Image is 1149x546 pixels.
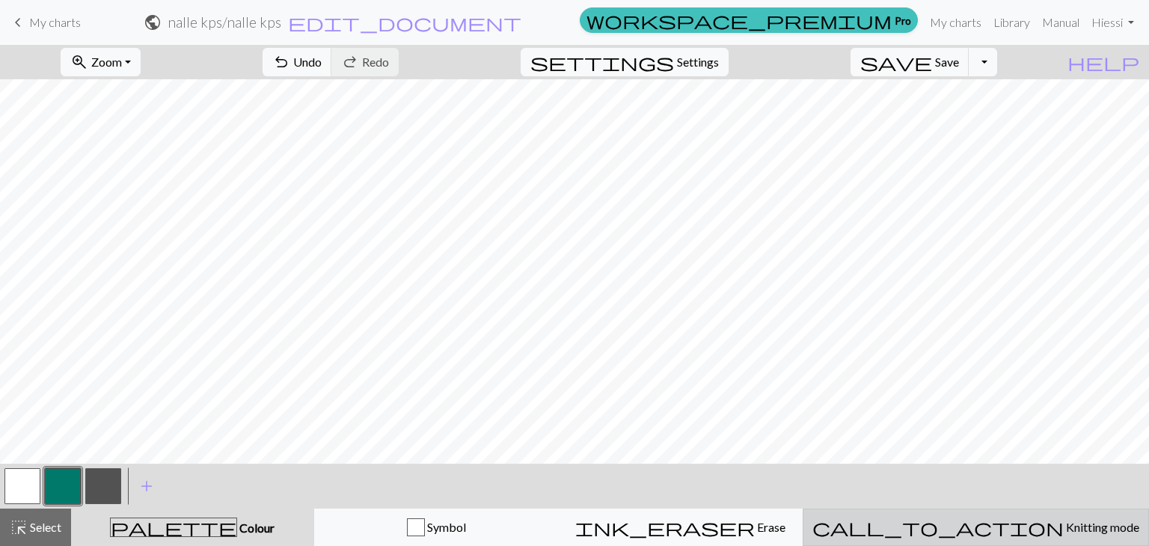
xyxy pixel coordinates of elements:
[9,12,27,33] span: keyboard_arrow_left
[575,517,755,538] span: ink_eraser
[1036,7,1085,37] a: Manual
[144,12,162,33] span: public
[61,48,141,76] button: Zoom
[1064,520,1139,534] span: Knitting mode
[812,517,1064,538] span: call_to_action
[586,10,892,31] span: workspace_premium
[10,517,28,538] span: highlight_alt
[237,521,275,535] span: Colour
[530,53,674,71] i: Settings
[987,7,1036,37] a: Library
[851,48,969,76] button: Save
[288,12,521,33] span: edit_document
[71,509,314,546] button: Colour
[755,520,785,534] span: Erase
[677,53,719,71] span: Settings
[1085,7,1140,37] a: Hiessi
[558,509,803,546] button: Erase
[111,517,236,538] span: palette
[924,7,987,37] a: My charts
[272,52,290,73] span: undo
[860,52,932,73] span: save
[91,55,122,69] span: Zoom
[263,48,332,76] button: Undo
[168,13,281,31] h2: nalle kps / nalle kps
[70,52,88,73] span: zoom_in
[29,15,81,29] span: My charts
[314,509,559,546] button: Symbol
[425,520,466,534] span: Symbol
[530,52,674,73] span: settings
[1067,52,1139,73] span: help
[138,476,156,497] span: add
[521,48,729,76] button: SettingsSettings
[28,520,61,534] span: Select
[9,10,81,35] a: My charts
[293,55,322,69] span: Undo
[935,55,959,69] span: Save
[803,509,1149,546] button: Knitting mode
[580,7,918,33] a: Pro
